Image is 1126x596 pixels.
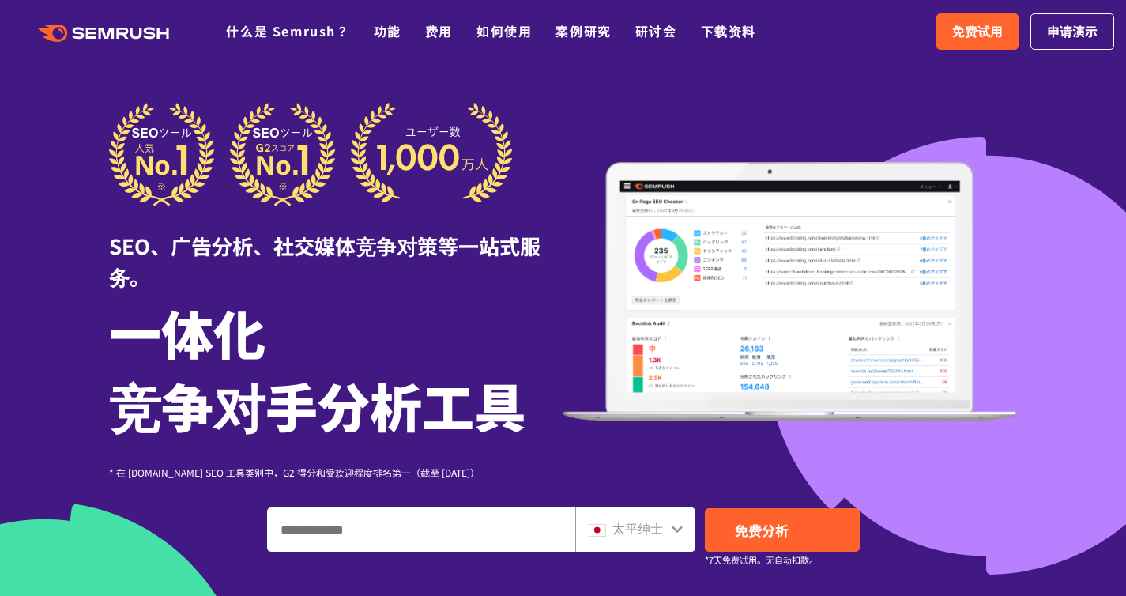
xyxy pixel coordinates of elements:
[1030,13,1114,50] a: 申请演示
[109,367,526,443] font: 竞争对手分析工具
[1047,21,1098,40] font: 申请演示
[425,21,453,40] a: 费用
[109,231,540,291] font: SEO、广告分析、社交媒体竞争对策等一站式服务。
[635,21,677,40] a: 研讨会
[555,21,611,40] a: 案例研究
[226,21,349,40] a: 什么是 Semrush？
[735,520,789,540] font: 免费分析
[936,13,1019,50] a: 免费试用
[374,21,401,40] a: 功能
[109,294,265,370] font: 一体化
[476,21,532,40] a: 如何使用
[701,21,756,40] a: 下载资料
[268,508,574,551] input: 输入域名、关键字或 URL
[109,466,480,479] font: * 在 [DOMAIN_NAME] SEO 工具类别中，G2 得分和受欢迎程度排名第一（截至 [DATE]）
[705,508,860,552] a: 免费分析
[612,519,663,538] font: 太平绅士
[952,21,1003,40] font: 免费试用
[705,553,818,566] font: *7天免费试用。无自动扣款。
